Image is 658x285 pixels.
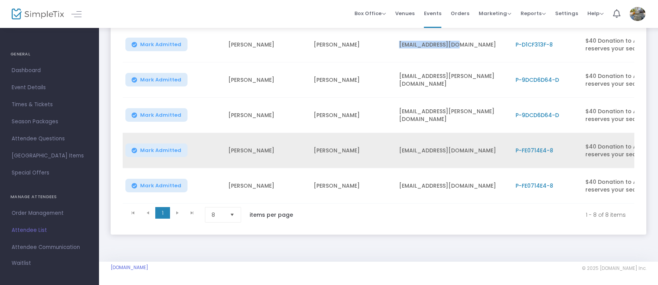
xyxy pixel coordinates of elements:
span: Mark Admitted [140,77,181,83]
td: [EMAIL_ADDRESS][PERSON_NAME][DOMAIN_NAME] [394,98,511,133]
button: Select [227,207,238,222]
span: Attendee List [12,225,87,235]
td: [EMAIL_ADDRESS][DOMAIN_NAME] [394,133,511,168]
span: Dashboard [12,66,87,76]
td: [EMAIL_ADDRESS][DOMAIN_NAME] [394,27,511,62]
td: [PERSON_NAME] [224,62,309,98]
span: Attendee Questions [12,134,87,144]
span: P-D1CF313F-8 [516,41,553,48]
button: Mark Admitted [125,179,188,192]
span: Times & Tickets [12,100,87,110]
h4: GENERAL [10,47,89,62]
td: [PERSON_NAME] [224,98,309,133]
span: Venues [395,3,415,23]
td: [EMAIL_ADDRESS][DOMAIN_NAME] [394,168,511,204]
span: Settings [555,3,578,23]
span: Special Offers [12,168,87,178]
td: [PERSON_NAME] [224,168,309,204]
span: Season Packages [12,117,87,127]
span: Events [424,3,441,23]
kendo-pager-info: 1 - 8 of 8 items [309,207,626,223]
a: [DOMAIN_NAME] [111,264,148,271]
span: 8 [212,211,224,219]
td: [PERSON_NAME] [309,133,394,168]
button: Mark Admitted [125,108,188,122]
span: P-9DCD6D64-D [516,76,559,84]
td: [PERSON_NAME] [309,98,394,133]
button: Mark Admitted [125,73,188,86]
span: © 2025 [DOMAIN_NAME] Inc. [582,265,646,271]
td: [PERSON_NAME] [224,27,309,62]
td: [PERSON_NAME] [309,168,394,204]
span: Mark Admitted [140,183,181,189]
span: P-9DCD6D64-D [516,111,559,119]
td: [PERSON_NAME] [309,27,394,62]
span: Order Management [12,208,87,218]
span: Waitlist [12,259,31,267]
span: Reports [521,10,546,17]
td: [PERSON_NAME] [224,133,309,168]
span: Box Office [354,10,386,17]
td: [EMAIL_ADDRESS][PERSON_NAME][DOMAIN_NAME] [394,62,511,98]
span: [GEOGRAPHIC_DATA] Items [12,151,87,161]
button: Mark Admitted [125,143,188,157]
span: Mark Admitted [140,41,181,48]
span: Event Details [12,83,87,93]
span: Marketing [479,10,511,17]
span: Help [587,10,604,17]
td: [PERSON_NAME] [309,62,394,98]
span: P-FE0714E4-8 [516,182,553,190]
span: P-FE0714E4-8 [516,147,553,154]
label: items per page [250,211,293,219]
span: Orders [451,3,469,23]
span: Mark Admitted [140,147,181,154]
h4: MANAGE ATTENDEES [10,189,89,205]
span: Attendee Communication [12,242,87,252]
span: Page 1 [155,207,170,219]
button: Mark Admitted [125,38,188,51]
span: Mark Admitted [140,112,181,118]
